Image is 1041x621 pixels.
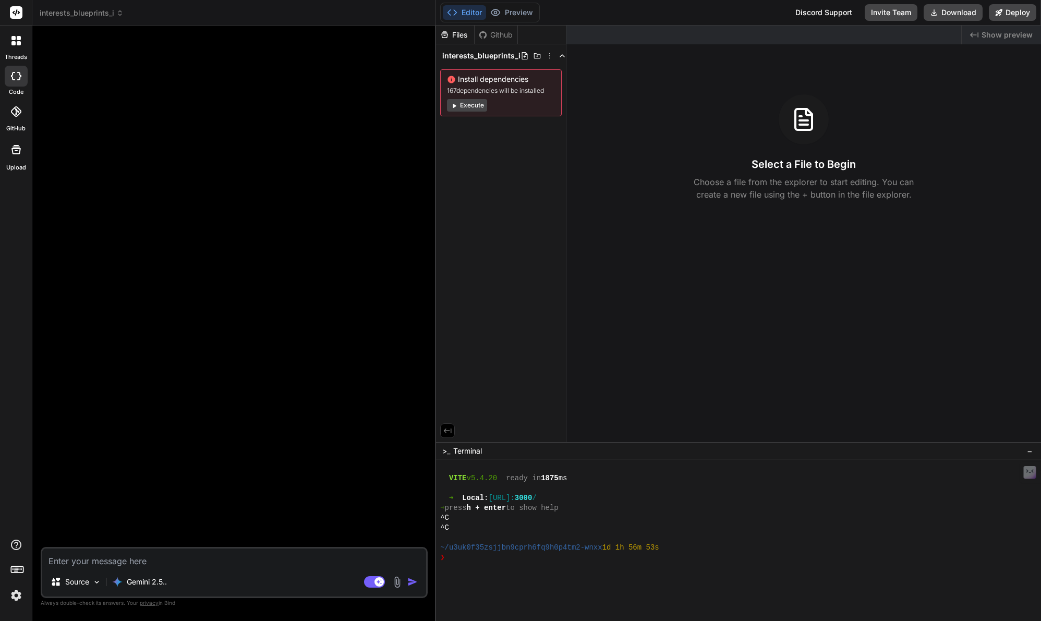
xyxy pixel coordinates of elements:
[486,5,537,20] button: Preview
[447,87,555,95] span: 167 dependencies will be installed
[462,493,484,503] span: Local
[506,473,541,483] span: ready in
[5,53,27,62] label: threads
[442,51,520,61] span: interests_blueprints_i
[541,473,559,483] span: 1875
[467,503,506,513] span: h + enter
[140,600,159,606] span: privacy
[532,493,536,503] span: /
[127,577,167,587] p: Gemini 2.5..
[447,74,555,84] span: Install dependencies
[440,503,444,513] span: ➜
[391,576,403,588] img: attachment
[789,4,858,21] div: Discord Support
[475,30,517,40] div: Github
[92,578,101,587] img: Pick Models
[1025,443,1035,459] button: −
[9,88,23,96] label: code
[484,493,488,503] span: :
[982,30,1033,40] span: Show preview
[453,446,482,456] span: Terminal
[924,4,983,21] button: Download
[443,5,486,20] button: Editor
[449,473,467,483] span: VITE
[1027,446,1033,456] span: −
[436,30,474,40] div: Files
[687,176,921,201] p: Choose a file from the explorer to start editing. You can create a new file using the + button in...
[865,4,917,21] button: Invite Team
[440,523,449,533] span: ^C
[752,157,856,172] h3: Select a File to Begin
[440,543,602,553] span: ~/u3uk0f35zsjjbn9cprh6fq9h0p4tm2-wnxx
[440,513,449,523] span: ^C
[407,577,418,587] img: icon
[449,493,453,503] span: ➜
[40,8,124,18] span: interests_blueprints_i
[447,99,487,112] button: Execute
[467,473,498,483] span: v5.4.20
[41,598,428,608] p: Always double-check its answers. Your in Bind
[515,493,532,503] span: 3000
[602,543,659,553] span: 1d 1h 56m 53s
[489,493,515,503] span: [URL]:
[440,553,444,563] span: ❯
[6,163,26,172] label: Upload
[442,446,450,456] span: >_
[65,577,89,587] p: Source
[989,4,1036,21] button: Deploy
[112,577,123,587] img: Gemini 2.5 Pro
[7,587,25,604] img: settings
[445,503,467,513] span: press
[506,503,559,513] span: to show help
[6,124,26,133] label: GitHub
[559,473,567,483] span: ms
